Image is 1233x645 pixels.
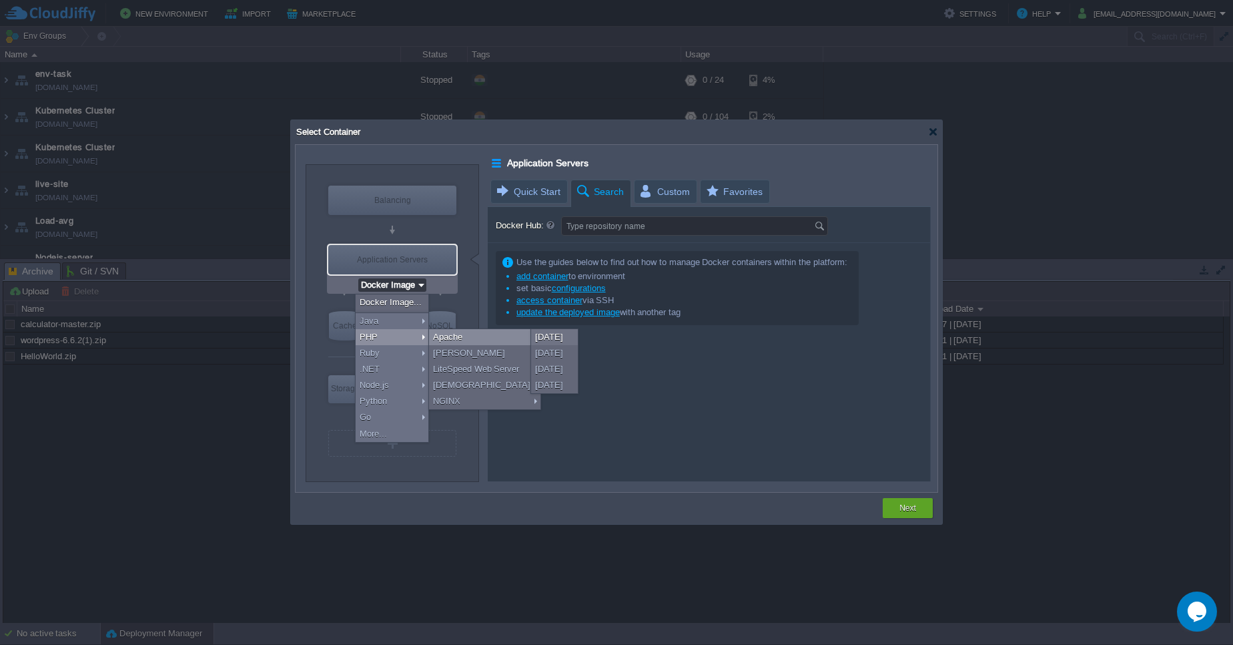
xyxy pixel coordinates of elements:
div: Go [356,409,428,425]
div: Balancing [328,186,456,215]
a: update the deployed image [516,307,620,317]
div: [DEMOGRAPHIC_DATA] [429,377,540,393]
div: Java [356,313,428,329]
div: More... [356,426,428,442]
div: Storage Containers [328,375,362,403]
span: Search [575,180,624,204]
a: configurations [552,283,606,293]
a: access container [516,295,582,305]
div: Python [356,393,428,409]
li: via SSH [506,294,847,306]
span: Custom [639,180,690,203]
div: Ruby [356,345,428,361]
div: NGINX [429,393,540,409]
div: [DATE] [531,329,578,345]
div: Docker Image... [356,294,428,310]
div: Storage [328,375,362,402]
span: Quick Start [495,180,560,203]
div: Load Balancer [328,186,456,215]
div: [PERSON_NAME] [429,345,540,361]
li: with another tag [506,306,847,318]
div: PHP [356,329,428,345]
div: Cache [329,311,361,341]
a: add container [516,271,568,281]
div: [DATE] [531,361,578,377]
div: .NET [356,361,428,377]
iframe: chat widget [1177,592,1220,632]
div: Application Servers [492,154,503,172]
div: NoSQL [424,311,456,341]
div: NoSQL Databases [424,311,456,341]
span: Select Container [295,127,360,137]
div: Create New Layer [328,430,456,457]
span: Favorites [705,180,763,203]
div: Apache [429,329,540,345]
button: Next [899,501,916,515]
div: Node.js [356,377,428,393]
div: [DATE] [531,377,578,393]
p: Use the guides below to find out how to manage Docker containers within the platform: [502,256,847,268]
div: [DATE] [531,345,578,361]
div: LiteSpeed Web Server [429,361,540,377]
li: set basic [506,282,847,294]
li: to environment [506,270,847,282]
div: Application Servers [328,245,456,274]
label: Docker Hub: [496,216,560,235]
